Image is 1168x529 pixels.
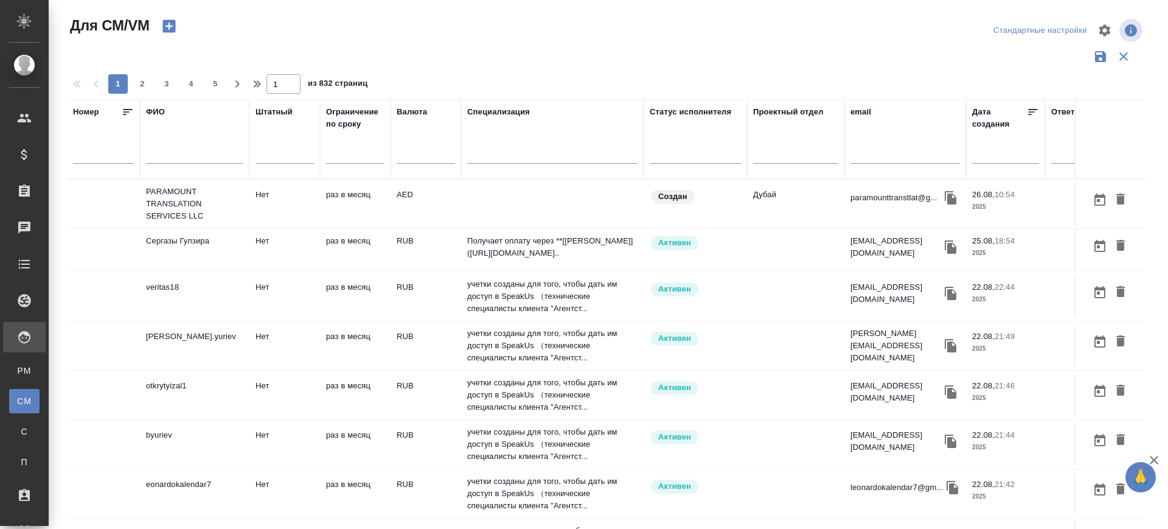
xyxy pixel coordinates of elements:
[9,359,40,383] a: PM
[467,475,638,512] p: учетки созданы для того, чтобы дать им доступ в SpeakUs （технические специалисты клиента "Агентст...
[1119,19,1145,42] span: Посмотреть информацию
[1110,281,1131,304] button: Удалить
[391,374,461,416] td: RUB
[1090,16,1119,45] span: Настроить таблицу
[146,106,165,118] div: ФИО
[850,380,942,404] p: [EMAIL_ADDRESS][DOMAIN_NAME]
[15,426,33,438] span: С
[650,380,741,396] div: Рядовой исполнитель: назначай с учетом рейтинга
[658,283,691,295] p: Активен
[1110,478,1131,501] button: Удалить
[467,426,638,463] p: учетки созданы для того, чтобы дать им доступ в SpeakUs （технические специалисты клиента "Агентст...
[249,472,320,515] td: Нет
[206,78,225,90] span: 5
[1090,235,1110,257] button: Открыть календарь загрузки
[650,106,731,118] div: Статус исполнителя
[133,74,152,94] button: 2
[995,236,1015,245] p: 18:54
[255,106,293,118] div: Штатный
[1090,331,1110,353] button: Открыть календарь загрузки
[9,419,40,444] a: С
[972,293,1039,306] p: 2025
[650,429,741,446] div: Рядовой исполнитель: назначай с учетом рейтинга
[972,201,1039,213] p: 2025
[850,235,942,259] p: [EMAIL_ADDRESS][DOMAIN_NAME]
[133,78,152,90] span: 2
[320,423,391,466] td: раз в месяц
[467,328,638,364] p: учетки созданы для того, чтобы дать им доступ в SpeakUs （технические специалисты клиента "Агентст...
[850,328,942,364] p: [PERSON_NAME][EMAIL_ADDRESS][DOMAIN_NAME]
[972,343,1039,355] p: 2025
[9,389,40,413] a: CM
[140,423,249,466] td: byuriev
[181,74,201,94] button: 4
[15,395,33,407] span: CM
[67,16,150,35] span: Для СМ/VM
[140,374,249,416] td: otkrytyizal1
[391,229,461,272] td: RUB
[972,441,1039,454] p: 2025
[320,472,391,515] td: раз в месяц
[320,275,391,318] td: раз в месяц
[391,324,461,367] td: RUB
[249,423,320,466] td: Нет
[658,191,687,203] p: Создан
[249,275,320,318] td: Нет
[1110,331,1131,353] button: Удалить
[140,472,249,515] td: eonardokalendar7
[942,337,960,355] button: Скопировать
[972,236,995,245] p: 25.08,
[206,74,225,94] button: 5
[650,478,741,495] div: Рядовой исполнитель: назначай с учетом рейтинга
[650,281,741,298] div: Рядовой исполнитель: назначай с учетом рейтинга
[1090,429,1110,452] button: Открыть календарь загрузки
[320,374,391,416] td: раз в месяц
[972,491,1039,503] p: 2025
[1051,106,1114,118] div: Ответственный
[1130,464,1151,490] span: 🙏
[650,331,741,347] div: Рядовой исполнитель: назначай с учетом рейтинга
[944,478,962,497] button: Скопировать
[467,278,638,315] p: учетки созданы для того, чтобы дать им доступ в SpeakUs （технические специалисты клиента "Агентст...
[1110,429,1131,452] button: Удалить
[1112,45,1135,68] button: Сбросить фильтры
[157,74,176,94] button: 3
[972,106,1027,130] div: Дата создания
[140,180,249,228] td: PARAMOUNT TRANSLATION SERVICES LLC
[850,482,944,494] p: leonardokalendar7@gm...
[995,480,1015,489] p: 21:42
[658,332,691,345] p: Активен
[249,324,320,367] td: Нет
[972,332,995,341] p: 22.08,
[995,430,1015,440] p: 21:44
[658,237,691,249] p: Активен
[320,183,391,225] td: раз в месяц
[995,282,1015,292] p: 22:44
[155,16,184,37] button: Создать
[1090,281,1110,304] button: Открыть календарь загрузки
[753,106,824,118] div: Проектный отдел
[747,183,844,225] td: Дубай
[1089,45,1112,68] button: Сохранить фильтры
[391,275,461,318] td: RUB
[972,392,1039,404] p: 2025
[972,381,995,390] p: 22.08,
[995,381,1015,390] p: 21:46
[972,190,995,199] p: 26.08,
[942,189,960,207] button: Скопировать
[1110,235,1131,257] button: Удалить
[658,480,691,492] p: Активен
[1125,462,1156,492] button: 🙏
[181,78,201,90] span: 4
[942,238,960,256] button: Скопировать
[995,190,1015,199] p: 10:54
[1090,478,1110,501] button: Открыть календарь загрузки
[658,431,691,443] p: Активен
[972,282,995,292] p: 22.08,
[990,21,1090,40] div: split button
[320,324,391,367] td: раз в месяц
[140,324,249,367] td: [PERSON_NAME].yuriev
[467,106,530,118] div: Специализация
[1110,380,1131,402] button: Удалить
[995,332,1015,341] p: 21:49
